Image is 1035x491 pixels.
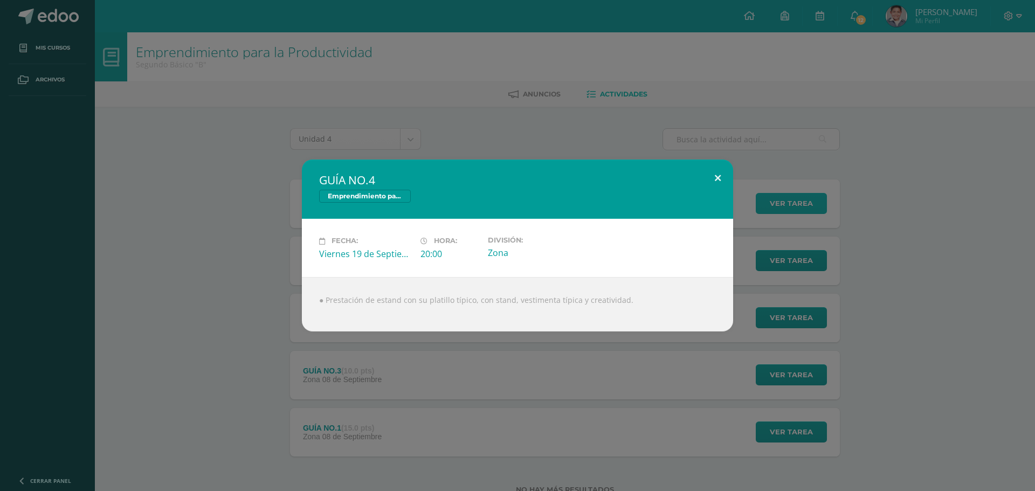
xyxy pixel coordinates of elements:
[332,237,358,245] span: Fecha:
[319,248,412,260] div: Viernes 19 de Septiembre
[319,172,716,188] h2: GUÍA NO.4
[488,247,581,259] div: Zona
[420,248,479,260] div: 20:00
[702,160,733,196] button: Close (Esc)
[488,236,581,244] label: División:
[319,190,411,203] span: Emprendimiento para la Productividad
[302,277,733,331] div: ● Prestación de estand con su platillo típico, con stand, vestimenta típica y creatividad.
[434,237,457,245] span: Hora:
